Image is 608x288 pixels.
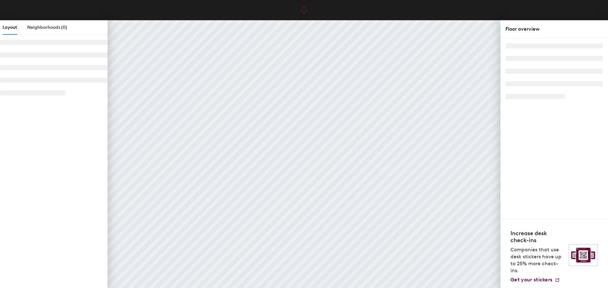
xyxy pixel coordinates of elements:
h4: Increase desk check-ins [510,230,565,244]
p: Companies that use desk stickers have up to 25% more check-ins. [510,246,565,274]
a: Get your stickers [510,277,560,283]
span: Get your stickers [510,277,552,283]
span: Neighborhoods (0) [27,25,67,30]
span: Layout [3,25,17,30]
div: Floor overview [505,25,603,33]
img: Sticker logo [569,244,598,266]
